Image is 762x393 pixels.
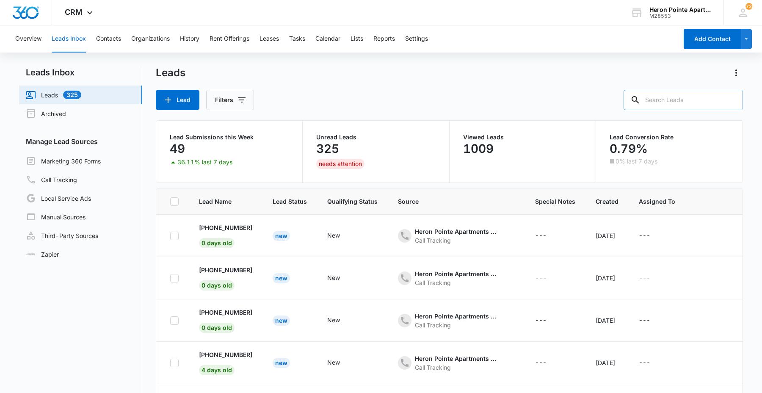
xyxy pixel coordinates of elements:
[639,358,665,368] div: - - Select to Edit Field
[373,25,395,53] button: Reports
[26,250,59,259] a: Zapier
[19,66,142,79] h2: Leads Inbox
[463,142,494,155] p: 1009
[289,25,305,53] button: Tasks
[535,358,547,368] div: ---
[273,273,290,283] div: New
[199,223,252,246] a: [PHONE_NUMBER]0 days old
[273,358,290,368] div: New
[210,25,249,53] button: Rent Offerings
[415,363,500,372] div: Call Tracking
[15,25,41,53] button: Overview
[26,90,81,100] a: Leads325
[639,197,675,206] span: Assigned To
[327,231,355,241] div: - - Select to Edit Field
[199,323,235,333] span: 0 days old
[684,29,741,49] button: Add Contact
[131,25,170,53] button: Organizations
[398,312,515,329] div: - - Select to Edit Field
[316,142,339,155] p: 325
[535,231,562,241] div: - - Select to Edit Field
[398,354,515,372] div: - - Select to Edit Field
[156,90,199,110] button: Lead
[26,108,66,119] a: Archived
[535,197,575,206] span: Special Notes
[273,231,290,241] div: New
[199,266,252,274] p: [PHONE_NUMBER]
[398,269,515,287] div: - - Select to Edit Field
[199,197,252,206] span: Lead Name
[745,3,752,10] span: 72
[596,316,618,325] div: [DATE]
[327,231,340,240] div: New
[415,236,500,245] div: Call Tracking
[199,350,252,374] a: [PHONE_NUMBER]4 days old
[596,358,618,367] div: [DATE]
[415,227,500,236] div: Heron Pointe Apartments - Other
[616,158,657,164] p: 0% last 7 days
[639,231,650,241] div: ---
[26,212,86,222] a: Manual Sources
[535,316,547,326] div: ---
[199,308,252,317] p: [PHONE_NUMBER]
[639,316,650,326] div: ---
[596,231,618,240] div: [DATE]
[327,197,378,206] span: Qualifying Status
[535,273,547,283] div: ---
[639,358,650,368] div: ---
[199,365,235,375] span: 4 days old
[260,25,279,53] button: Leases
[273,232,290,239] a: New
[415,354,500,363] div: Heron Pointe Apartments - [GEOGRAPHIC_DATA]
[639,273,665,283] div: - - Select to Edit Field
[26,193,91,203] a: Local Service Ads
[639,273,650,283] div: ---
[649,13,711,19] div: account id
[535,273,562,283] div: - - Select to Edit Field
[415,312,500,321] div: Heron Pointe Apartments - Other
[206,90,254,110] button: Filters
[273,317,290,324] a: New
[65,8,83,17] span: CRM
[624,90,743,110] input: Search Leads
[156,66,185,79] h1: Leads
[273,197,307,206] span: Lead Status
[315,25,340,53] button: Calendar
[398,227,515,245] div: - - Select to Edit Field
[327,273,340,282] div: New
[649,6,711,13] div: account name
[327,316,340,324] div: New
[26,156,101,166] a: Marketing 360 Forms
[199,223,252,232] p: [PHONE_NUMBER]
[415,269,500,278] div: Heron Pointe Apartments - Other
[639,316,665,326] div: - - Select to Edit Field
[596,197,618,206] span: Created
[170,142,185,155] p: 49
[415,321,500,329] div: Call Tracking
[610,134,729,140] p: Lead Conversion Rate
[199,350,252,359] p: [PHONE_NUMBER]
[327,273,355,283] div: - - Select to Edit Field
[639,231,665,241] div: - - Select to Edit Field
[535,358,562,368] div: - - Select to Edit Field
[199,280,235,291] span: 0 days old
[170,134,289,140] p: Lead Submissions this Week
[327,358,355,368] div: - - Select to Edit Field
[327,358,340,367] div: New
[596,274,618,282] div: [DATE]
[273,316,290,326] div: New
[180,25,199,53] button: History
[405,25,428,53] button: Settings
[177,159,232,165] p: 36.11% last 7 days
[199,238,235,248] span: 0 days old
[745,3,752,10] div: notifications count
[351,25,363,53] button: Lists
[19,136,142,147] h3: Manage Lead Sources
[273,359,290,366] a: New
[26,174,77,185] a: Call Tracking
[273,274,290,282] a: New
[327,316,355,326] div: - - Select to Edit Field
[26,230,98,241] a: Third-Party Sources
[199,308,252,331] a: [PHONE_NUMBER]0 days old
[729,66,743,80] button: Actions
